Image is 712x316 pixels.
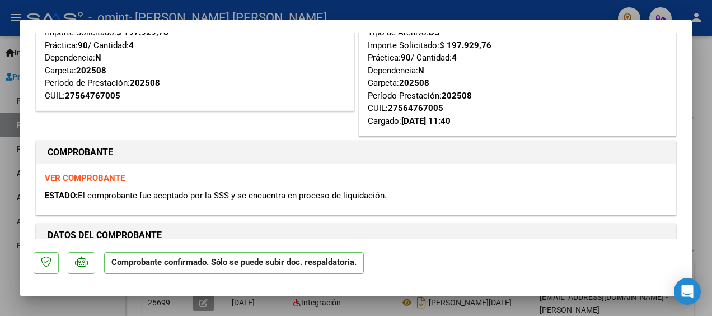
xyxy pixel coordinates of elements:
[674,278,701,305] div: Open Intercom Messenger
[368,14,668,128] div: Tipo de Archivo: Importe Solicitado: Práctica: / Cantidad: Dependencia: Carpeta: Período Prestaci...
[104,252,364,274] p: Comprobante confirmado. Sólo se puede subir doc. respaldatoria.
[401,116,451,126] strong: [DATE] 11:40
[388,102,443,115] div: 27564767005
[78,40,88,50] strong: 90
[65,90,120,103] div: 27564767005
[452,53,457,63] strong: 4
[439,40,491,50] strong: $ 197.929,76
[130,78,160,88] strong: 202508
[48,147,113,157] strong: COMPROBANTE
[95,53,101,63] strong: N
[399,78,429,88] strong: 202508
[48,230,162,240] strong: DATOS DEL COMPROBANTE
[418,66,424,76] strong: N
[45,173,125,183] a: VER COMPROBANTE
[78,190,387,201] span: El comprobante fue aceptado por la SSS y se encuentra en proceso de liquidación.
[442,91,472,101] strong: 202508
[76,66,106,76] strong: 202508
[45,190,78,201] span: ESTADO:
[129,40,134,50] strong: 4
[45,14,345,103] div: Tipo de Archivo: Importe Solicitado: Práctica: / Cantidad: Dependencia: Carpeta: Período de Prest...
[401,53,411,63] strong: 90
